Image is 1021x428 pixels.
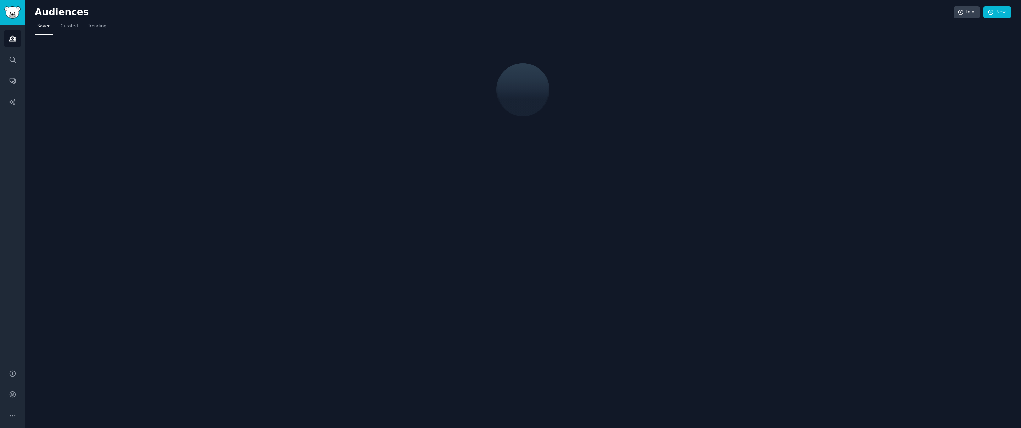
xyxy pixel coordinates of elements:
a: Curated [58,21,80,35]
a: New [983,6,1011,18]
span: Trending [88,23,106,29]
img: GummySearch logo [4,6,21,19]
a: Trending [85,21,109,35]
h2: Audiences [35,7,954,18]
span: Curated [61,23,78,29]
span: Saved [37,23,51,29]
a: Info [954,6,980,18]
a: Saved [35,21,53,35]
